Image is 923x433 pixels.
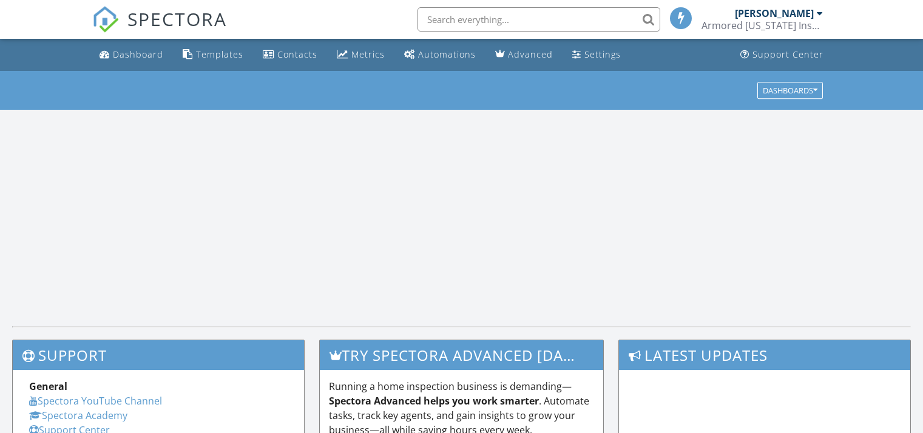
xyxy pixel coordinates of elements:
[258,44,322,66] a: Contacts
[399,44,481,66] a: Automations (Basic)
[418,49,476,60] div: Automations
[702,19,823,32] div: Armored Texas Inspections
[92,16,227,42] a: SPECTORA
[127,6,227,32] span: SPECTORA
[277,49,317,60] div: Contacts
[196,49,243,60] div: Templates
[92,6,119,33] img: The Best Home Inspection Software - Spectora
[29,409,127,422] a: Spectora Academy
[178,44,248,66] a: Templates
[763,86,817,95] div: Dashboards
[584,49,621,60] div: Settings
[567,44,626,66] a: Settings
[490,44,558,66] a: Advanced
[752,49,823,60] div: Support Center
[757,82,823,99] button: Dashboards
[29,394,162,408] a: Spectora YouTube Channel
[29,380,67,393] strong: General
[95,44,168,66] a: Dashboard
[113,49,163,60] div: Dashboard
[332,44,390,66] a: Metrics
[735,44,828,66] a: Support Center
[329,394,539,408] strong: Spectora Advanced helps you work smarter
[619,340,910,370] h3: Latest Updates
[13,340,304,370] h3: Support
[418,7,660,32] input: Search everything...
[320,340,604,370] h3: Try spectora advanced [DATE]
[508,49,553,60] div: Advanced
[735,7,814,19] div: [PERSON_NAME]
[351,49,385,60] div: Metrics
